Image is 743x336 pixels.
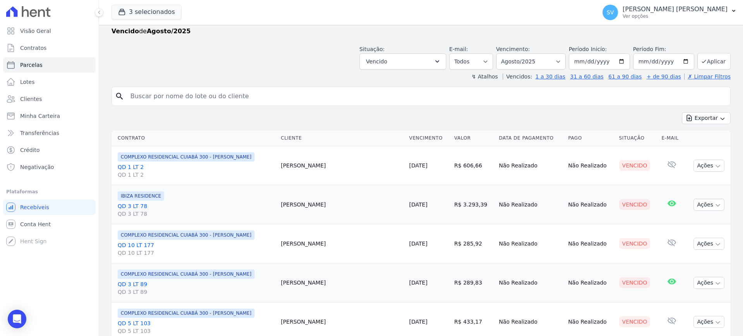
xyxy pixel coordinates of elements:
span: Lotes [20,78,35,86]
td: [PERSON_NAME] [278,185,406,224]
th: Situação [616,130,659,146]
a: Transferências [3,125,96,141]
span: Vencido [366,57,387,66]
i: search [115,92,124,101]
span: Transferências [20,129,59,137]
button: Ações [693,238,724,250]
button: 3 selecionados [111,5,181,19]
input: Buscar por nome do lote ou do cliente [126,89,727,104]
div: Vencido [619,160,651,171]
td: Não Realizado [565,185,616,224]
td: R$ 289,83 [451,263,496,302]
strong: Agosto/2025 [147,27,190,35]
span: QD 5 LT 103 [118,327,275,335]
td: R$ 606,66 [451,146,496,185]
label: Vencidos: [503,73,532,80]
span: QD 3 LT 89 [118,288,275,296]
td: Não Realizado [565,263,616,302]
span: Contratos [20,44,46,52]
a: [DATE] [409,162,427,169]
td: [PERSON_NAME] [278,146,406,185]
a: ✗ Limpar Filtros [684,73,731,80]
label: Vencimento: [496,46,530,52]
span: Minha Carteira [20,112,60,120]
a: Negativação [3,159,96,175]
span: SV [607,10,614,15]
td: Não Realizado [496,185,565,224]
div: Vencido [619,238,651,249]
td: [PERSON_NAME] [278,263,406,302]
p: de [111,27,191,36]
th: Pago [565,130,616,146]
button: Ações [693,316,724,328]
span: QD 1 LT 2 [118,171,275,179]
a: 31 a 60 dias [570,73,603,80]
button: Ações [693,160,724,172]
button: Exportar [682,112,731,124]
a: [DATE] [409,319,427,325]
a: QD 10 LT 177QD 10 LT 177 [118,241,275,257]
span: QD 3 LT 78 [118,210,275,218]
a: QD 3 LT 78QD 3 LT 78 [118,202,275,218]
a: Conta Hent [3,217,96,232]
a: Contratos [3,40,96,56]
a: Clientes [3,91,96,107]
a: Parcelas [3,57,96,73]
span: COMPLEXO RESIDENCIAL CUIABÁ 300 - [PERSON_NAME] [118,230,255,240]
button: Vencido [360,53,446,70]
th: Data de Pagamento [496,130,565,146]
div: Plataformas [6,187,92,196]
span: Clientes [20,95,42,103]
th: Cliente [278,130,406,146]
div: Vencido [619,277,651,288]
span: Crédito [20,146,40,154]
strong: Vencido [111,27,139,35]
td: R$ 3.293,39 [451,185,496,224]
a: Crédito [3,142,96,158]
a: QD 1 LT 2QD 1 LT 2 [118,163,275,179]
label: Situação: [360,46,385,52]
span: Visão Geral [20,27,51,35]
span: COMPLEXO RESIDENCIAL CUIABÁ 300 - [PERSON_NAME] [118,269,255,279]
th: E-mail [659,130,685,146]
a: + de 90 dias [647,73,681,80]
div: Open Intercom Messenger [8,310,26,328]
span: Recebíveis [20,203,49,211]
a: 1 a 30 dias [536,73,565,80]
span: Negativação [20,163,54,171]
td: Não Realizado [496,146,565,185]
span: COMPLEXO RESIDENCIAL CUIABÁ 300 - [PERSON_NAME] [118,309,255,318]
span: COMPLEXO RESIDENCIAL CUIABÁ 300 - [PERSON_NAME] [118,152,255,162]
a: Visão Geral [3,23,96,39]
button: Ações [693,277,724,289]
td: Não Realizado [565,146,616,185]
label: Período Fim: [633,45,694,53]
div: Vencido [619,199,651,210]
a: [DATE] [409,240,427,247]
a: [DATE] [409,201,427,208]
label: Período Inicío: [569,46,607,52]
a: QD 3 LT 89QD 3 LT 89 [118,280,275,296]
a: QD 5 LT 103QD 5 LT 103 [118,319,275,335]
td: Não Realizado [496,224,565,263]
button: Ações [693,199,724,211]
td: [PERSON_NAME] [278,224,406,263]
a: Minha Carteira [3,108,96,124]
label: E-mail: [449,46,468,52]
td: R$ 285,92 [451,224,496,263]
td: Não Realizado [565,224,616,263]
button: SV [PERSON_NAME] [PERSON_NAME] Ver opções [596,2,743,23]
label: ↯ Atalhos [471,73,498,80]
th: Valor [451,130,496,146]
td: Não Realizado [496,263,565,302]
span: Parcelas [20,61,43,69]
button: Aplicar [697,53,731,70]
span: Conta Hent [20,220,51,228]
p: [PERSON_NAME] [PERSON_NAME] [623,5,728,13]
span: QD 10 LT 177 [118,249,275,257]
a: 61 a 90 dias [608,73,642,80]
a: [DATE] [409,280,427,286]
th: Vencimento [406,130,451,146]
th: Contrato [111,130,278,146]
p: Ver opções [623,13,728,19]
